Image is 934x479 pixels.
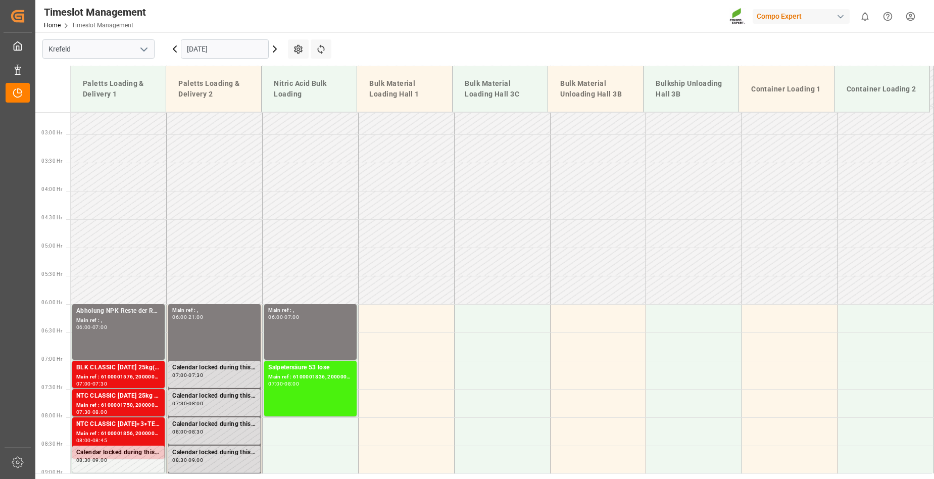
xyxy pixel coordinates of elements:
div: 08:00 [76,438,91,443]
div: Bulkship Unloading Hall 3B [652,74,730,104]
span: 08:00 Hr [41,413,62,418]
div: Timeslot Management [44,5,146,20]
button: Help Center [876,5,899,28]
a: Home [44,22,61,29]
div: NTC CLASSIC [DATE] 25kg (x40) DE,EN,PLFLO T PERM [DATE] 25kg (x40) INTFLO T CLUB [DATE] 25kg (x40... [76,391,161,401]
div: Bulk Material Loading Hall 3C [461,74,539,104]
div: Main ref : , [172,306,257,315]
span: 03:00 Hr [41,130,62,135]
div: Bulk Material Unloading Hall 3B [556,74,635,104]
div: Nitric Acid Bulk Loading [270,74,349,104]
div: Abholung NPK Reste der Reste [76,306,161,316]
div: Container Loading 2 [843,80,921,99]
div: Main ref : 6100001576, 2000001370 [76,373,161,381]
button: show 0 new notifications [854,5,876,28]
div: Main ref : , [268,306,353,315]
div: 06:00 [172,315,187,319]
div: - [91,458,92,462]
div: - [91,438,92,443]
div: 09:00 [92,458,107,462]
span: 09:00 Hr [41,469,62,475]
input: DD.MM.YYYY [181,39,269,59]
span: 05:30 Hr [41,271,62,277]
div: 08:00 [172,429,187,434]
button: open menu [136,41,151,57]
div: Main ref : 6100001836, 2000001475 [268,373,353,381]
div: Calendar locked during this period. [172,448,256,458]
div: 07:00 [268,381,283,386]
div: Paletts Loading & Delivery 2 [174,74,253,104]
div: 08:45 [92,438,107,443]
div: 07:30 [172,401,187,406]
div: Main ref : 6100001856, 2000000929 [76,429,161,438]
span: 05:00 Hr [41,243,62,249]
div: 21:00 [188,315,203,319]
span: 04:00 Hr [41,186,62,192]
div: 06:00 [76,325,91,329]
div: 07:30 [92,381,107,386]
div: 08:30 [172,458,187,462]
div: Calendar locked during this period. [172,391,256,401]
div: Container Loading 1 [747,80,826,99]
div: 07:30 [188,373,203,377]
div: - [283,315,284,319]
div: 07:00 [92,325,107,329]
div: Paletts Loading & Delivery 1 [79,74,158,104]
div: - [187,315,188,319]
div: 09:00 [188,458,203,462]
div: Calendar locked during this period. [76,448,160,458]
span: 08:30 Hr [41,441,62,447]
span: 03:30 Hr [41,158,62,164]
div: BLK CLASSIC [DATE] 25kg(x40)D,EN,PL,FNLFLO T PERM [DATE] 25kg (x40) INTBLK CLASSIC [DATE] 50kg(x2... [76,363,161,373]
div: 06:00 [268,315,283,319]
div: Main ref : 6100001750, 2000001283 [76,401,161,410]
div: - [91,381,92,386]
div: - [283,381,284,386]
button: Compo Expert [753,7,854,26]
span: 04:30 Hr [41,215,62,220]
div: - [91,325,92,329]
div: NTC CLASSIC [DATE]+3+TE 600kg BB [76,419,161,429]
div: Bulk Material Loading Hall 1 [365,74,444,104]
div: - [91,410,92,414]
div: 07:00 [284,315,299,319]
span: 06:00 Hr [41,300,62,305]
div: 07:00 [172,373,187,377]
img: Screenshot%202023-09-29%20at%2010.02.21.png_1712312052.png [729,8,746,25]
span: 06:30 Hr [41,328,62,333]
div: Salpetersäure 53 lose [268,363,353,373]
div: 07:00 [76,381,91,386]
div: - [187,429,188,434]
div: Calendar locked during this period. [172,419,256,429]
div: 08:30 [188,429,203,434]
div: Calendar locked during this period. [172,363,256,373]
div: - [187,373,188,377]
span: 07:00 Hr [41,356,62,362]
div: Compo Expert [753,9,850,24]
div: 08:00 [92,410,107,414]
span: 07:30 Hr [41,385,62,390]
div: 08:00 [284,381,299,386]
div: 08:00 [188,401,203,406]
div: Main ref : , [76,316,161,325]
div: - [187,401,188,406]
div: - [187,458,188,462]
div: 07:30 [76,410,91,414]
input: Type to search/select [42,39,155,59]
div: 08:30 [76,458,91,462]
